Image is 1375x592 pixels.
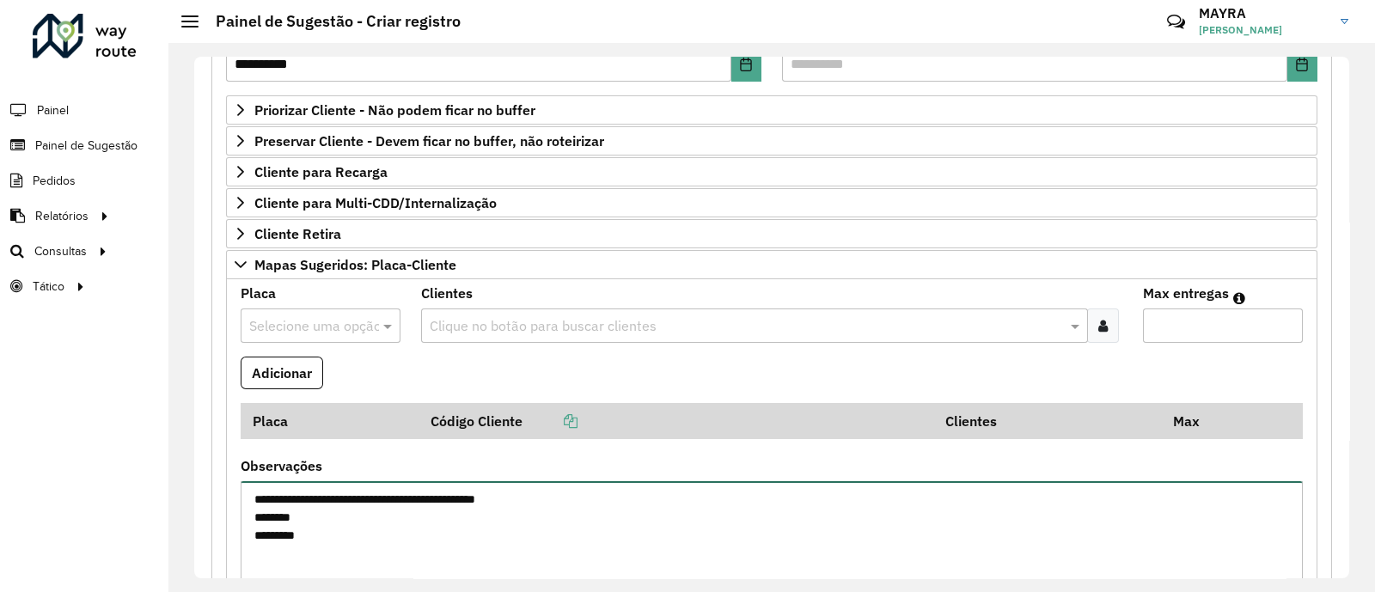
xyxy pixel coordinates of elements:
[33,278,64,296] span: Tático
[226,250,1317,279] a: Mapas Sugeridos: Placa-Cliente
[37,101,69,119] span: Painel
[254,258,456,272] span: Mapas Sugeridos: Placa-Cliente
[226,188,1317,217] a: Cliente para Multi-CDD/Internalização
[35,137,137,155] span: Painel de Sugestão
[1143,283,1229,303] label: Max entregas
[1199,5,1328,21] h3: MAYRA
[254,103,535,117] span: Priorizar Cliente - Não podem ficar no buffer
[1161,403,1230,439] th: Max
[934,403,1161,439] th: Clientes
[241,357,323,389] button: Adicionar
[199,12,461,31] h2: Painel de Sugestão - Criar registro
[1233,291,1245,305] em: Máximo de clientes que serão colocados na mesma rota com os clientes informados
[254,134,604,148] span: Preservar Cliente - Devem ficar no buffer, não roteirizar
[34,242,87,260] span: Consultas
[226,95,1317,125] a: Priorizar Cliente - Não podem ficar no buffer
[33,172,76,190] span: Pedidos
[254,165,388,179] span: Cliente para Recarga
[1199,22,1328,38] span: [PERSON_NAME]
[1158,3,1195,40] a: Contato Rápido
[419,403,934,439] th: Código Cliente
[731,47,761,82] button: Choose Date
[226,219,1317,248] a: Cliente Retira
[1287,47,1317,82] button: Choose Date
[522,412,577,430] a: Copiar
[35,207,89,225] span: Relatórios
[226,157,1317,186] a: Cliente para Recarga
[226,126,1317,156] a: Preservar Cliente - Devem ficar no buffer, não roteirizar
[241,455,322,476] label: Observações
[254,227,341,241] span: Cliente Retira
[421,283,473,303] label: Clientes
[241,403,419,439] th: Placa
[241,283,276,303] label: Placa
[254,196,497,210] span: Cliente para Multi-CDD/Internalização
